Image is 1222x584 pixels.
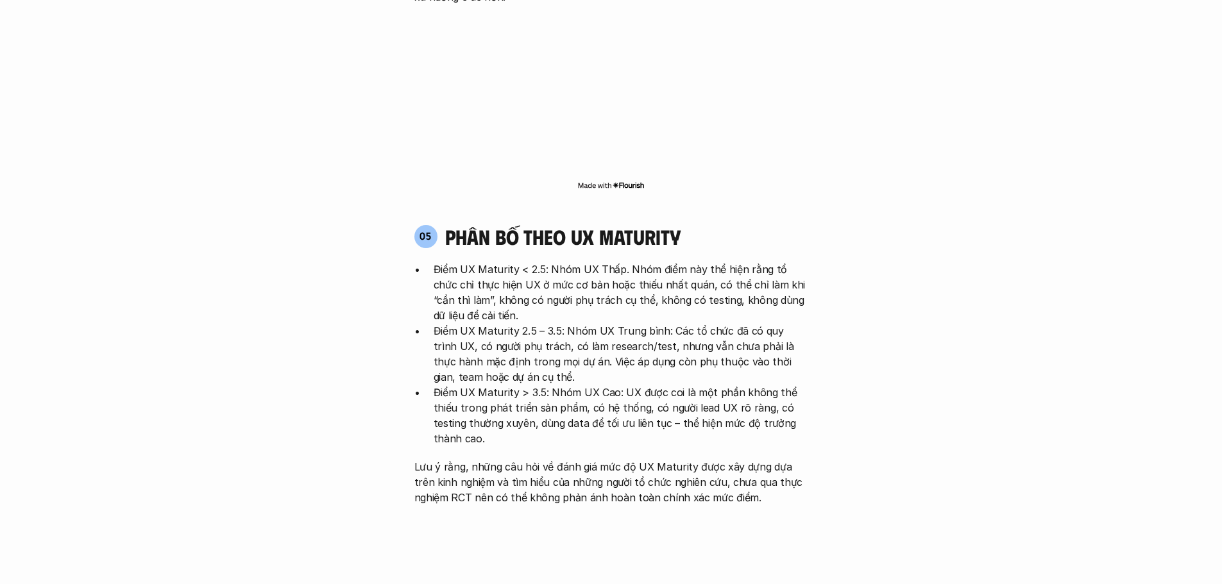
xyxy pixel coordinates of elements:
[414,459,808,505] p: Lưu ý rằng, những câu hỏi về đánh giá mức độ UX Maturity được xây dựng dựa trên kinh nghiệm và tì...
[577,180,645,190] img: Made with Flourish
[434,385,808,446] p: Điểm UX Maturity > 3.5: Nhóm UX Cao: UX được coi là một phần không thể thiếu trong phát triển sản...
[420,231,432,241] p: 05
[434,323,808,385] p: Điểm UX Maturity 2.5 – 3.5: Nhóm UX Trung bình: Các tổ chức đã có quy trình UX, có người phụ trác...
[445,224,681,249] h4: phân bố theo ux maturity
[434,262,808,323] p: Điểm UX Maturity < 2.5: Nhóm UX Thấp. Nhóm điểm này thể hiện rằng tổ chức chỉ thực hiện UX ở mức ...
[403,11,820,178] iframe: Interactive or visual content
